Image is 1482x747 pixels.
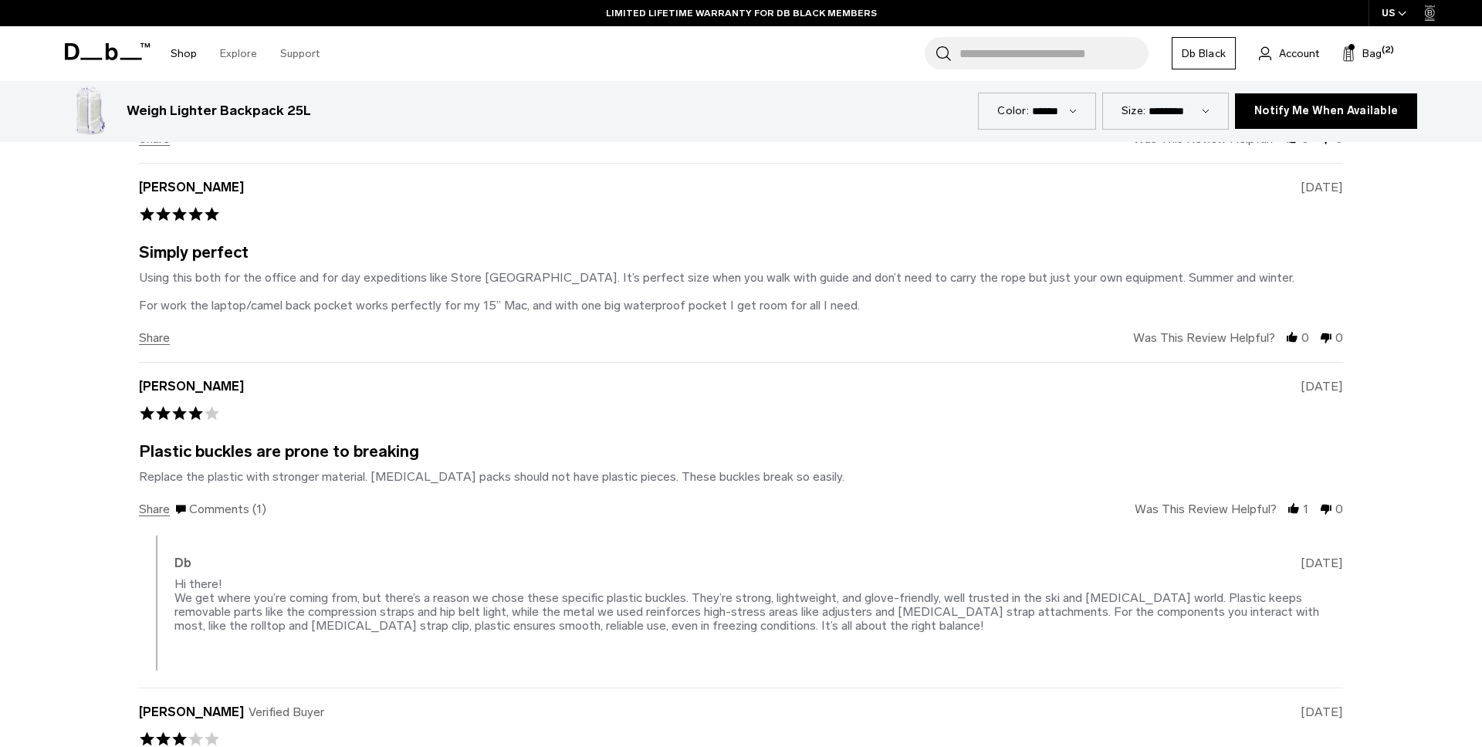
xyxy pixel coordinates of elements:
[139,181,245,194] span: [PERSON_NAME]
[1335,502,1343,515] span: 0
[1303,502,1309,515] span: 1
[139,502,170,516] span: share
[65,86,114,136] img: Weigh_Lighter_Backpack_25L_1.png
[171,26,197,81] a: Shop
[1235,93,1417,129] button: Notify Me When Available
[1362,46,1382,62] span: Bag
[1301,380,1343,393] span: review date 02/25/25
[174,503,266,516] span: Comments (1)
[1301,132,1309,145] span: 0
[1335,132,1343,145] span: 0
[1287,502,1301,516] div: vote up Review by Jacob on 25 Feb 2025
[174,576,1319,633] div: Hi there! We get where you’re coming from, but there’s a reason we chose these specific plastic b...
[280,26,320,81] a: Support
[139,332,172,345] span: share
[1133,132,1275,145] span: Was this review helpful?
[139,705,245,718] span: [PERSON_NAME]
[1254,104,1398,117] span: Notify Me When Available
[139,270,1294,313] div: Using this both for the office and for day expeditions like Store [GEOGRAPHIC_DATA]. It’s perfect...
[139,469,844,484] div: Replace the plastic with stronger material. [MEDICAL_DATA] packs should not have plastic pieces. ...
[220,26,257,81] a: Explore
[1135,502,1277,515] span: Was this review helpful?
[139,444,419,458] div: Plastic buckles are prone to breaking
[189,502,266,515] span: Comments (1)
[159,26,331,81] nav: Main Navigation
[1319,502,1333,516] div: vote down Review by Jacob on 25 Feb 2025
[1122,103,1145,119] label: Size:
[1285,331,1299,345] div: vote up Review by Kristian on 12 Aug 2025
[606,6,877,20] a: LIMITED LIFETIME WARRANTY FOR DB BLACK MEMBERS
[127,101,311,121] h3: Weigh Lighter Backpack 25L
[1172,37,1236,69] a: Db Black
[997,103,1029,119] label: Color:
[1279,46,1319,62] span: Account
[139,331,170,345] span: share
[1133,331,1275,344] span: Was this review helpful?
[1259,44,1319,63] a: Account
[174,556,191,570] span: Db
[139,380,245,393] span: [PERSON_NAME]
[1301,181,1343,194] span: review date 08/12/25
[1335,331,1343,344] span: 0
[249,705,324,718] span: Verified Buyer
[1301,705,1343,718] span: review date 03/12/25
[1301,556,1343,570] span: comment date 03/07/25
[1382,44,1394,57] span: (2)
[139,245,249,259] div: Simply perfect
[1319,331,1333,345] div: vote down Review by Kristian on 12 Aug 2025
[1342,44,1382,63] button: Bag (2)
[139,503,172,516] span: share
[1301,331,1309,344] span: 0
